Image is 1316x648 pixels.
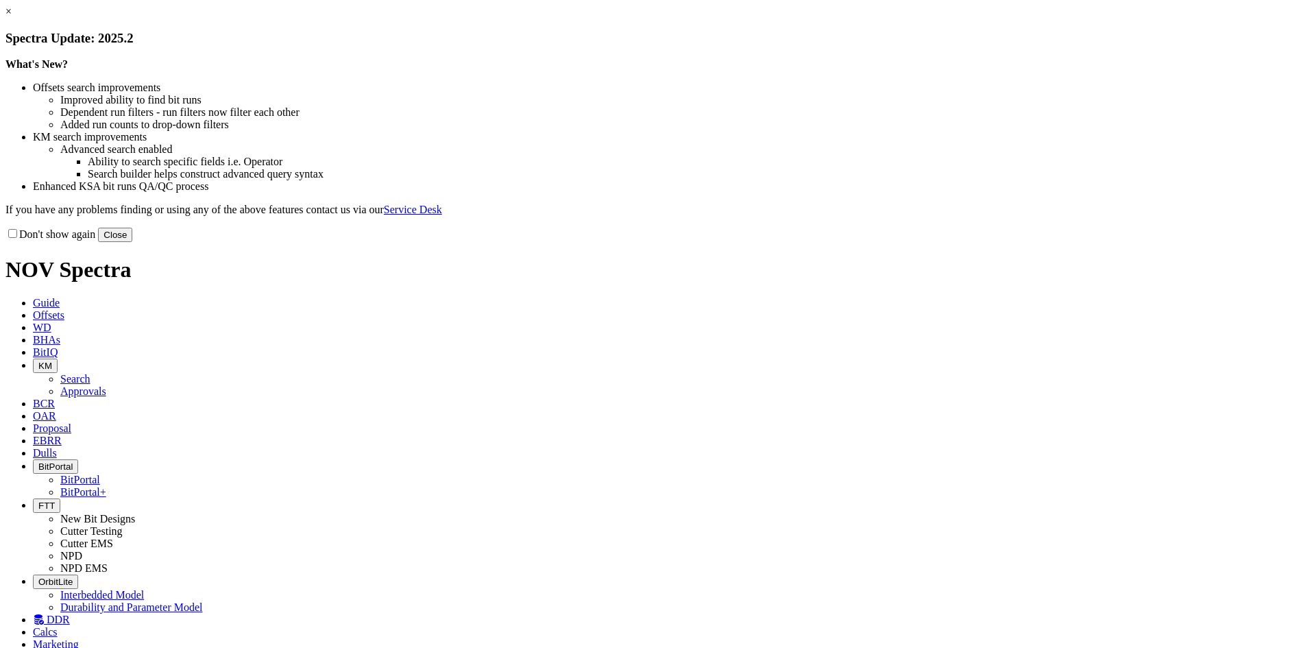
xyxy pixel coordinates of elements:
a: Cutter Testing [60,525,123,537]
h1: NOV Spectra [5,257,1311,283]
span: Calcs [33,626,58,638]
li: Search builder helps construct advanced query syntax [88,168,1311,180]
a: BitPortal [60,474,100,485]
input: Don't show again [8,229,17,238]
span: BitIQ [33,346,58,358]
a: Approvals [60,385,106,397]
li: Dependent run filters - run filters now filter each other [60,106,1311,119]
a: NPD [60,550,82,562]
p: If you have any problems finding or using any of the above features contact us via our [5,204,1311,216]
span: Dulls [33,447,57,459]
span: DDR [47,614,70,625]
span: Guide [33,297,60,309]
strong: What's New? [5,58,68,70]
a: Durability and Parameter Model [60,601,203,613]
span: Offsets [33,309,64,321]
span: EBRR [33,435,62,446]
a: NPD EMS [60,562,108,574]
a: Interbedded Model [60,589,144,601]
span: FTT [38,501,55,511]
li: Improved ability to find bit runs [60,94,1311,106]
a: BitPortal+ [60,486,106,498]
label: Don't show again [5,228,95,240]
a: × [5,5,12,17]
span: WD [33,322,51,333]
span: BitPortal [38,461,73,472]
span: OAR [33,410,56,422]
li: Enhanced KSA bit runs QA/QC process [33,180,1311,193]
span: OrbitLite [38,577,73,587]
a: New Bit Designs [60,513,135,525]
li: Ability to search specific fields i.e. Operator [88,156,1311,168]
li: Advanced search enabled [60,143,1311,156]
li: Added run counts to drop-down filters [60,119,1311,131]
span: BHAs [33,334,60,346]
span: KM [38,361,52,371]
li: KM search improvements [33,131,1311,143]
span: BCR [33,398,55,409]
span: Proposal [33,422,71,434]
a: Search [60,373,90,385]
a: Service Desk [384,204,442,215]
button: Close [98,228,132,242]
li: Offsets search improvements [33,82,1311,94]
h3: Spectra Update: 2025.2 [5,31,1311,46]
a: Cutter EMS [60,538,113,549]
